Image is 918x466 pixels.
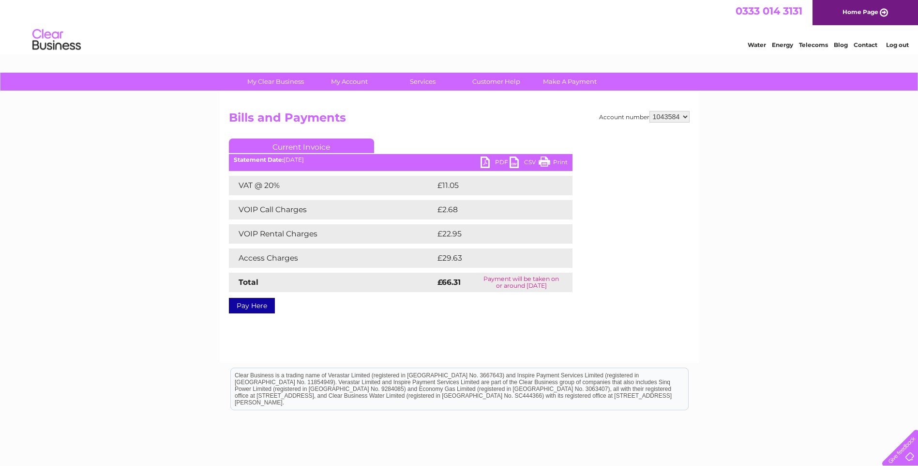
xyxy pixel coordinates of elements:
a: Telecoms [799,41,828,48]
td: £22.95 [435,224,553,244]
strong: £66.31 [437,278,461,287]
td: Payment will be taken on or around [DATE] [470,273,572,292]
a: Water [748,41,766,48]
a: Energy [772,41,793,48]
a: Customer Help [456,73,536,91]
a: 0333 014 3131 [736,5,802,17]
td: VOIP Call Charges [229,200,435,219]
a: Current Invoice [229,139,374,153]
h2: Bills and Payments [229,111,690,129]
td: £2.68 [435,200,550,219]
a: CSV [510,156,539,171]
a: My Account [309,73,389,91]
a: Make A Payment [530,73,610,91]
div: Account number [599,111,690,123]
td: VAT @ 20% [229,176,435,195]
td: Access Charges [229,249,435,268]
td: £11.05 [435,176,551,195]
td: £29.63 [435,249,553,268]
a: Print [539,156,568,171]
a: Contact [854,41,877,48]
a: Log out [886,41,909,48]
a: PDF [481,156,510,171]
a: Blog [834,41,848,48]
td: VOIP Rental Charges [229,224,435,244]
img: logo.png [32,25,81,55]
a: Pay Here [229,298,275,313]
div: Clear Business is a trading name of Verastar Limited (registered in [GEOGRAPHIC_DATA] No. 3667643... [231,5,688,47]
strong: Total [239,278,258,287]
b: Statement Date: [234,156,284,163]
a: Services [383,73,463,91]
a: My Clear Business [236,73,316,91]
div: [DATE] [229,156,572,163]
